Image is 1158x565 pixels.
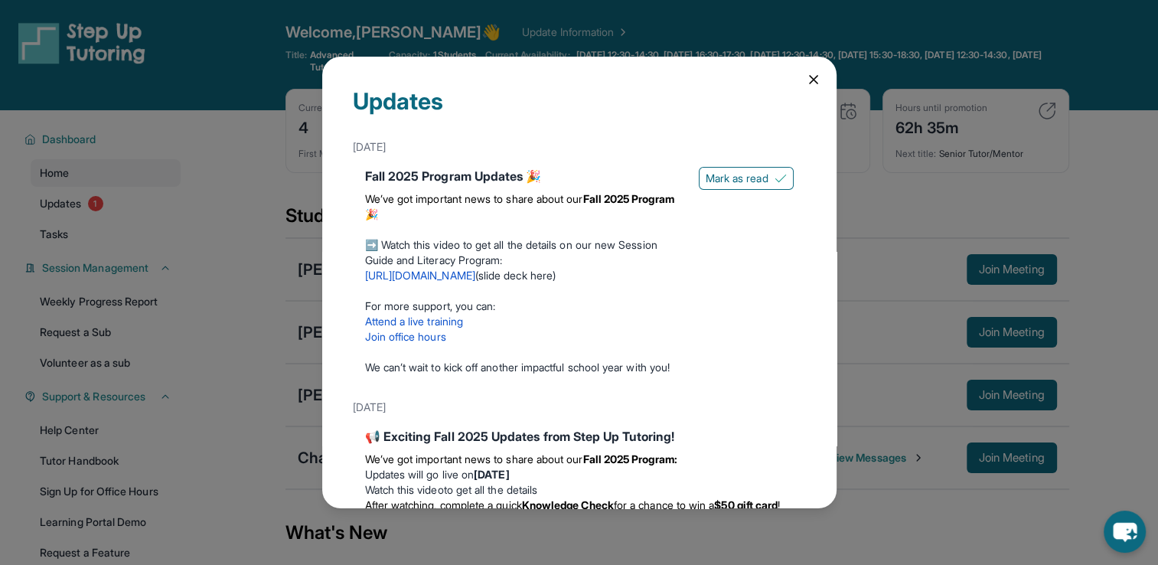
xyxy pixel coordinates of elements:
strong: Fall 2025 Program: [583,452,677,465]
img: Mark as read [775,172,787,185]
li: (Check your email for your personalized link to participate.) [365,498,794,528]
span: for a chance to win a [614,498,714,511]
span: After watching, complete a quick [365,498,522,511]
p: ( ) [365,268,687,283]
span: Mark as read [706,171,768,186]
div: Fall 2025 Program Updates 🎉 [365,167,687,185]
div: Updates [353,87,806,133]
span: 🎉 [365,207,378,220]
span: We’ve got important news to share about our [365,452,583,465]
a: Watch this video [365,483,444,496]
strong: $50 gift card [714,498,778,511]
a: Attend a live training [365,315,464,328]
div: [DATE] [353,394,806,421]
span: For more support, you can: [365,299,496,312]
a: Join office hours [365,330,446,343]
button: Mark as read [699,167,794,190]
strong: Knowledge Check [522,498,614,511]
span: ! [778,498,780,511]
strong: Fall 2025 Program [583,192,674,205]
div: 📢 Exciting Fall 2025 Updates from Step Up Tutoring! [365,427,794,446]
button: chat-button [1104,511,1146,553]
li: to get all the details [365,482,794,498]
a: slide deck here [478,269,553,282]
span: We’ve got important news to share about our [365,192,583,205]
strong: [DATE] [474,468,509,481]
span: We can’t wait to kick off another impactful school year with you! [365,361,670,374]
div: [DATE] [353,133,806,161]
span: ➡️ Watch this video to get all the details on our new Session Guide and Literacy Program: [365,238,657,266]
a: [URL][DOMAIN_NAME] [365,269,475,282]
li: Updates will go live on [365,467,794,482]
